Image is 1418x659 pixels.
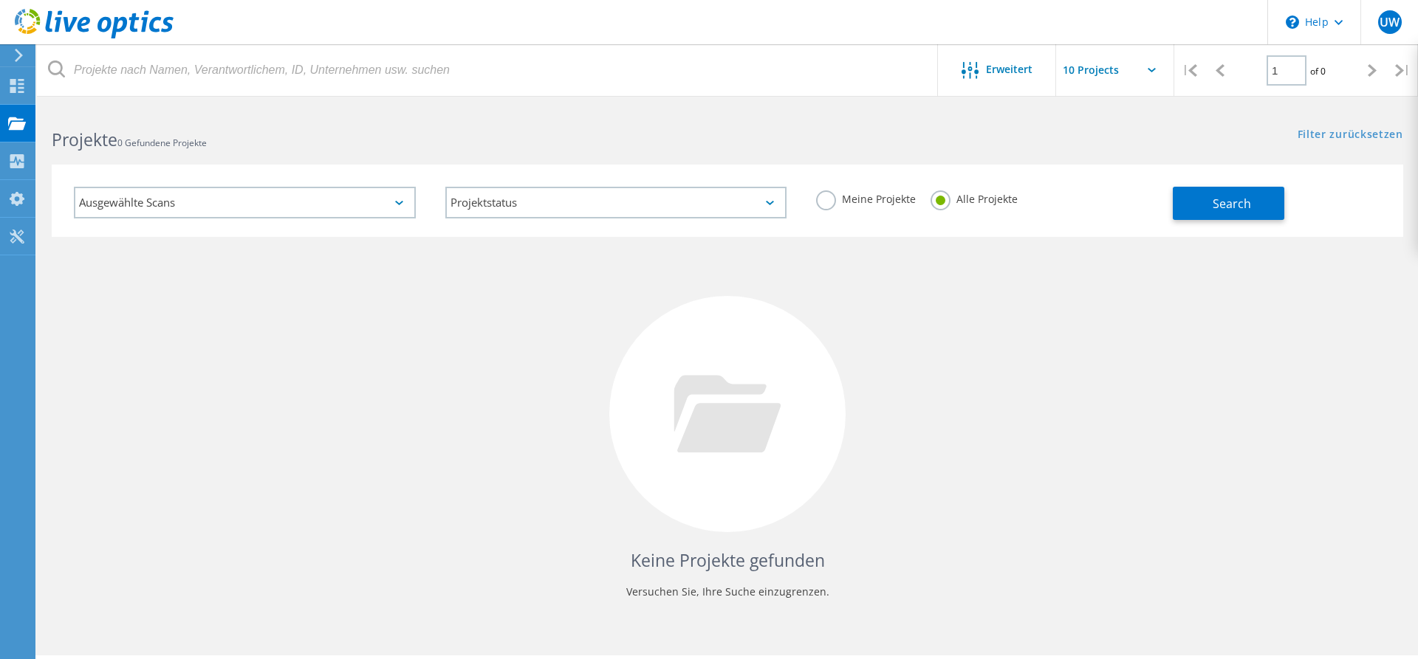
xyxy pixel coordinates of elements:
[931,190,1018,204] label: Alle Projekte
[117,137,207,149] span: 0 Gefundene Projekte
[66,580,1388,604] p: Versuchen Sie, Ihre Suche einzugrenzen.
[1173,187,1284,220] button: Search
[1310,65,1326,77] span: of 0
[52,128,117,151] b: Projekte
[1213,196,1251,212] span: Search
[15,31,174,41] a: Live Optics Dashboard
[816,190,916,204] label: Meine Projekte
[1388,44,1418,97] div: |
[1380,16,1400,28] span: UW
[445,187,787,218] div: Projektstatus
[37,44,939,96] input: Projekte nach Namen, Verantwortlichem, ID, Unternehmen usw. suchen
[986,64,1032,75] span: Erweitert
[1174,44,1205,97] div: |
[74,187,416,218] div: Ausgewählte Scans
[66,548,1388,573] h4: Keine Projekte gefunden
[1298,129,1403,142] a: Filter zurücksetzen
[1286,15,1299,29] svg: \n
